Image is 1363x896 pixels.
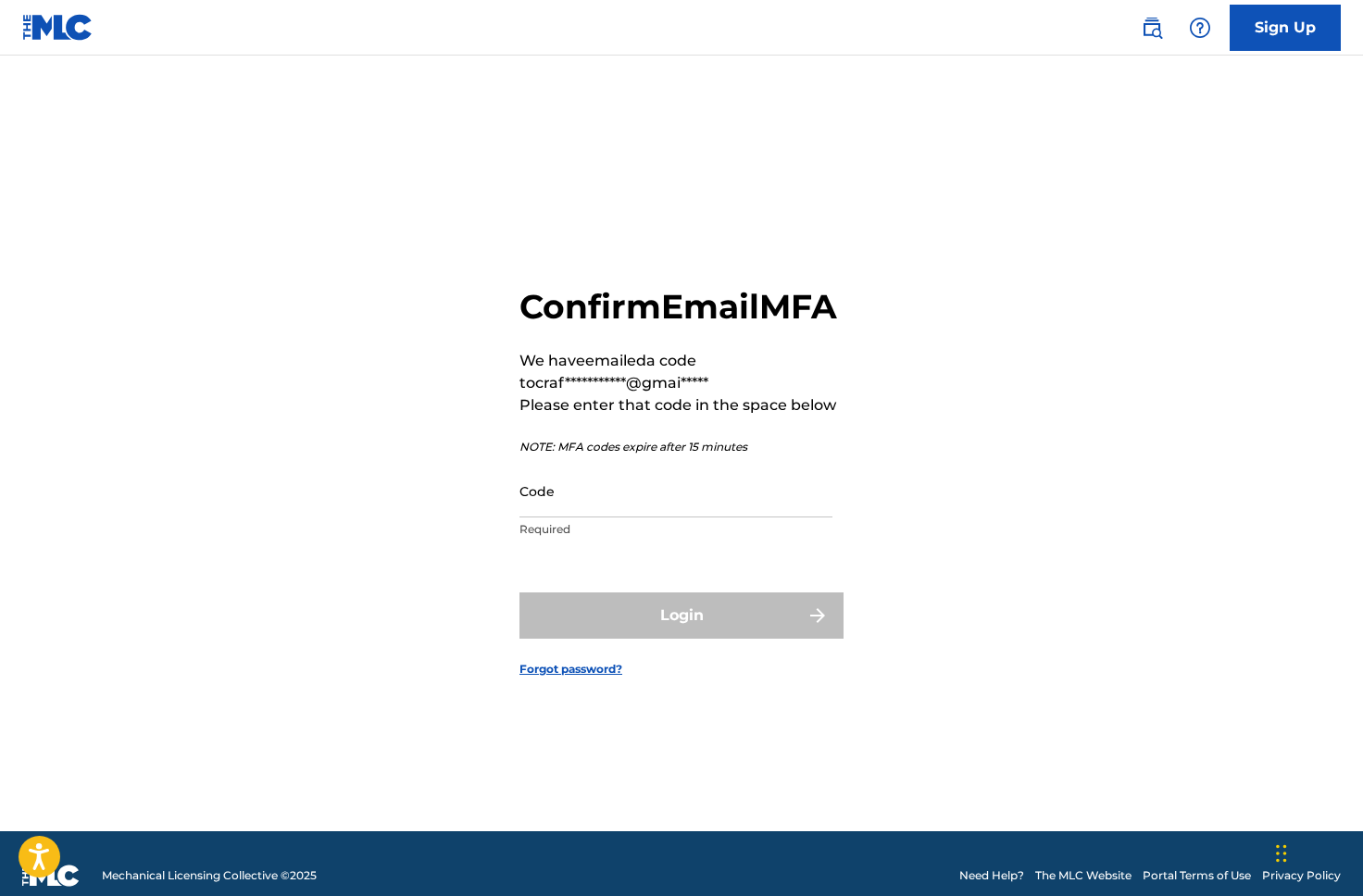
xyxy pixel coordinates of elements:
[22,14,94,41] img: MLC Logo
[519,394,844,417] p: Please enter that code in the space below
[1230,5,1341,51] a: Sign Up
[1189,17,1211,39] img: help
[519,661,622,678] a: Forgot password?
[1262,867,1341,884] a: Privacy Policy
[519,439,844,455] p: NOTE: MFA codes expire after 15 minutes
[959,867,1024,884] a: Need Help?
[519,521,832,538] p: Required
[1143,867,1251,884] a: Portal Terms of Use
[102,867,317,884] span: Mechanical Licensing Collective © 2025
[1141,17,1163,39] img: search
[519,286,844,328] h2: Confirm Email MFA
[1270,807,1363,896] iframe: Chat Widget
[1276,826,1287,881] div: Drag
[22,865,80,887] img: logo
[1133,9,1170,46] a: Public Search
[1035,867,1132,884] a: The MLC Website
[1182,9,1219,46] div: Help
